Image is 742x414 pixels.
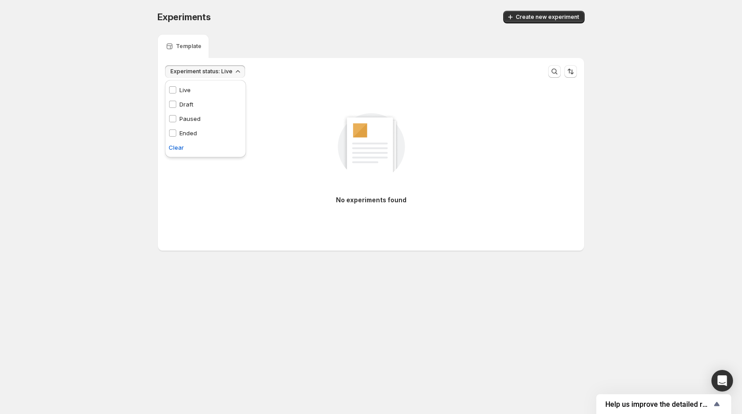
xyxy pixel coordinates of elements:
[179,129,197,138] p: Ended
[711,370,733,392] div: Open Intercom Messenger
[163,140,189,155] button: Clear
[516,13,579,21] span: Create new experiment
[179,100,193,109] p: Draft
[336,196,407,205] p: No experiments found
[170,68,232,75] span: Experiment status: Live
[179,85,191,94] p: Live
[157,12,211,22] span: Experiments
[605,400,711,409] span: Help us improve the detailed report for A/B campaigns
[169,143,184,152] span: Clear
[176,43,201,50] p: Template
[605,399,722,410] button: Show survey - Help us improve the detailed report for A/B campaigns
[503,11,585,23] button: Create new experiment
[564,65,577,78] button: Sort the results
[179,114,201,123] p: Paused
[165,65,245,78] button: Experiment status: Live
